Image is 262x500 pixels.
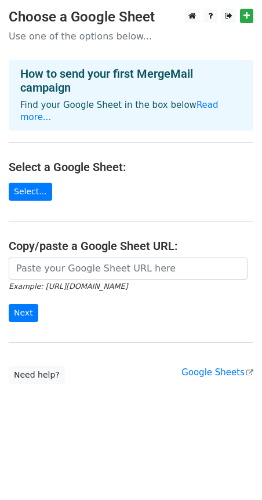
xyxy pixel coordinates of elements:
h4: Copy/paste a Google Sheet URL: [9,239,253,253]
small: Example: [URL][DOMAIN_NAME] [9,282,128,291]
h4: Select a Google Sheet: [9,160,253,174]
a: Google Sheets [181,367,253,378]
p: Find your Google Sheet in the box below [20,99,242,124]
a: Read more... [20,100,219,122]
a: Select... [9,183,52,201]
input: Next [9,304,38,322]
a: Need help? [9,366,65,384]
h3: Choose a Google Sheet [9,9,253,26]
input: Paste your Google Sheet URL here [9,258,248,280]
p: Use one of the options below... [9,30,253,42]
h4: How to send your first MergeMail campaign [20,67,242,95]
